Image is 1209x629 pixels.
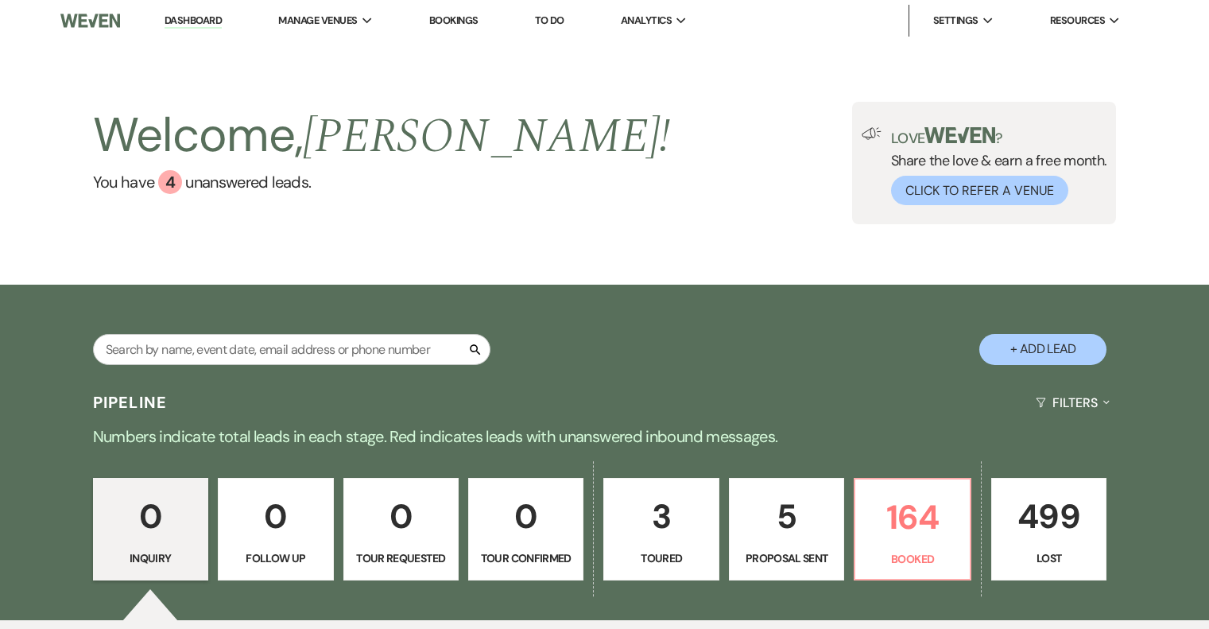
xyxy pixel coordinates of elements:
[479,490,573,543] p: 0
[1002,549,1096,567] p: Lost
[1029,382,1116,424] button: Filters
[1050,13,1105,29] span: Resources
[891,176,1068,205] button: Click to Refer a Venue
[854,478,971,581] a: 164Booked
[278,13,357,29] span: Manage Venues
[1002,490,1096,543] p: 499
[303,100,670,173] span: [PERSON_NAME] !
[468,478,583,581] a: 0Tour Confirmed
[354,549,448,567] p: Tour Requested
[865,491,959,544] p: 164
[979,334,1106,365] button: + Add Lead
[33,424,1177,449] p: Numbers indicate total leads in each stage. Red indicates leads with unanswered inbound messages.
[93,334,490,365] input: Search by name, event date, email address or phone number
[93,391,168,414] h3: Pipeline
[621,13,672,29] span: Analytics
[614,549,708,567] p: Toured
[343,478,459,581] a: 0Tour Requested
[933,13,978,29] span: Settings
[429,14,479,27] a: Bookings
[891,127,1107,146] p: Love ?
[228,549,323,567] p: Follow Up
[93,170,671,194] a: You have 4 unanswered leads.
[103,549,198,567] p: Inquiry
[991,478,1106,581] a: 499Lost
[354,490,448,543] p: 0
[603,478,719,581] a: 3Toured
[479,549,573,567] p: Tour Confirmed
[614,490,708,543] p: 3
[924,127,995,143] img: weven-logo-green.svg
[165,14,222,29] a: Dashboard
[158,170,182,194] div: 4
[739,549,834,567] p: Proposal Sent
[862,127,882,140] img: loud-speaker-illustration.svg
[739,490,834,543] p: 5
[93,102,671,170] h2: Welcome,
[218,478,333,581] a: 0Follow Up
[882,127,1107,205] div: Share the love & earn a free month.
[729,478,844,581] a: 5Proposal Sent
[865,550,959,568] p: Booked
[228,490,323,543] p: 0
[93,478,208,581] a: 0Inquiry
[535,14,564,27] a: To Do
[60,4,120,37] img: Weven Logo
[103,490,198,543] p: 0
